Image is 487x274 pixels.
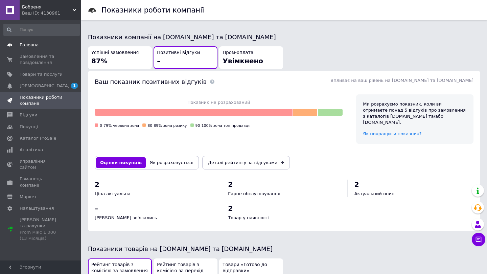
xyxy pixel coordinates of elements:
[101,6,204,14] h1: Показники роботи компанії
[20,112,37,118] span: Відгуки
[147,123,187,128] span: 80-89% зона ризику
[228,180,233,188] span: 2
[20,205,54,211] span: Налаштування
[91,57,108,65] span: 87%
[91,50,139,56] span: Успішні замовлення
[363,101,467,126] div: Ми розрахуємо показник, коли ви отримаєте понад 5 відгуків про замовлення з каталогів [DOMAIN_NAM...
[354,180,359,188] span: 2
[20,83,70,89] span: [DEMOGRAPHIC_DATA]
[228,204,233,212] span: 2
[95,191,131,196] span: Ціна актуальна
[20,217,63,242] span: [PERSON_NAME] та рахунки
[88,33,276,41] span: Показники компанії на [DOMAIN_NAME] та [DOMAIN_NAME]
[95,204,98,212] span: –
[95,78,207,85] span: Ваш показник позитивних відгуків
[223,50,253,56] span: Пром-оплата
[219,46,283,69] button: Пром-оплатаУвімкнено
[22,10,81,16] div: Ваш ID: 4130961
[20,42,39,48] span: Головна
[228,191,280,196] span: Гарне обслуговування
[71,83,78,89] span: 1
[20,147,43,153] span: Аналітика
[3,24,80,36] input: Пошук
[146,157,198,168] button: Як розраховується
[472,233,485,246] button: Чат з покупцем
[223,57,263,65] span: Увімкнено
[20,158,63,170] span: Управління сайтом
[96,157,146,168] button: Оцінки покупців
[95,180,99,188] span: 2
[228,215,269,220] span: Товар у наявності
[195,123,251,128] span: 90-100% зона топ-продавця
[354,191,394,196] span: Актуальний опис
[202,156,290,169] a: Деталі рейтингу за відгуками
[95,99,343,106] span: Показник не розрахований
[20,71,63,77] span: Товари та послуги
[20,94,63,107] span: Показники роботи компанії
[88,46,152,69] button: Успішні замовлення87%
[157,50,200,56] span: Позитивні відгуки
[20,176,63,188] span: Гаманець компанії
[363,131,421,136] a: Як покращити показник?
[20,53,63,66] span: Замовлення та повідомлення
[100,123,139,128] span: 0-79% червона зона
[330,78,473,83] span: Впливає на ваш рівень на [DOMAIN_NAME] та [DOMAIN_NAME]
[154,46,217,69] button: Позитивні відгуки–
[20,194,37,200] span: Маркет
[20,135,56,141] span: Каталог ProSale
[157,57,160,65] span: –
[20,124,38,130] span: Покупці
[20,229,63,242] div: Prom мікс 1 000 (13 місяців)
[22,4,73,10] span: Бобреня
[95,215,157,220] span: [PERSON_NAME] зв'язались
[88,245,273,252] span: Показники товарів на [DOMAIN_NAME] та [DOMAIN_NAME]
